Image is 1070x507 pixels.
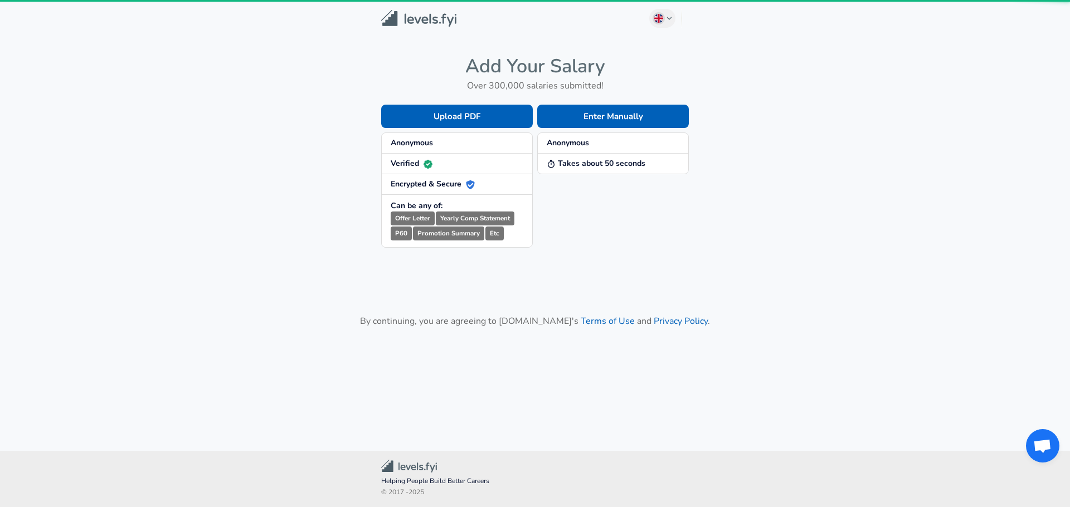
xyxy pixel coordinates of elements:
span: Helping People Build Better Careers [381,476,689,487]
img: Levels.fyi [381,10,456,27]
h4: Add Your Salary [381,55,689,78]
strong: Verified [391,158,432,169]
small: Yearly Comp Statement [436,211,514,225]
strong: Can be any of: [391,200,442,211]
img: Levels.fyi Community [381,460,437,472]
small: P60 [391,227,412,240]
small: Etc [485,227,504,240]
div: Open chat [1026,429,1059,462]
strong: Anonymous [547,137,589,148]
strong: Encrypted & Secure [391,179,475,189]
small: Promotion Summary [413,227,484,240]
button: Enter Manually [537,105,689,128]
button: English (UK) [649,9,676,28]
strong: Takes about 50 seconds [547,158,645,169]
img: English (UK) [654,14,663,23]
strong: Anonymous [391,137,433,148]
h6: Over 300,000 salaries submitted! [381,78,689,93]
a: Terms of Use [581,315,635,327]
span: © 2017 - 2025 [381,487,689,498]
button: Upload PDF [381,105,533,128]
small: Offer Letter [391,211,435,225]
a: Privacy Policy [654,315,708,327]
